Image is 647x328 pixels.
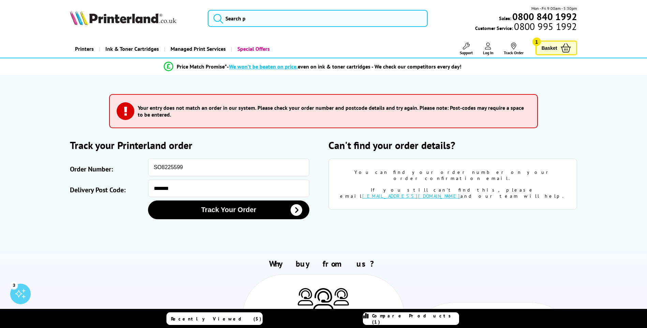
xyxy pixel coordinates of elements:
a: Compare Products (1) [363,312,459,325]
span: We won’t be beaten on price, [229,63,298,70]
h2: Track your Printerland order [70,138,318,152]
a: Track Order [504,43,524,55]
img: Printer Experts [313,288,334,312]
label: Order Number: [70,162,144,176]
button: Track Your Order [148,200,309,219]
span: 0800 995 1992 [513,23,577,30]
div: - even on ink & toner cartridges - We check our competitors every day! [227,63,461,70]
li: modal_Promise [54,61,572,73]
div: 3 [10,281,18,289]
input: Search p [208,10,428,27]
div: If you still can't find this, please email and our team will help. [339,187,566,199]
span: Ink & Toner Cartridges [105,40,159,58]
img: Printer Experts [298,288,313,305]
span: Log In [483,50,494,55]
a: Recently Viewed (5) [166,312,263,325]
img: Printer Experts [334,288,349,305]
h2: Can't find your order details? [328,138,577,152]
span: 1 [532,38,541,46]
a: Special Offers [231,40,275,58]
b: 0800 840 1992 [512,10,577,23]
span: Recently Viewed (5) [171,316,262,322]
span: Support [460,50,473,55]
a: [EMAIL_ADDRESS][DOMAIN_NAME] [362,193,460,199]
h2: Why buy from us? [70,258,577,269]
span: Mon - Fri 9:00am - 5:30pm [531,5,577,12]
span: Sales: [499,15,511,21]
h3: Your entry does not match an order in our system. Please check your order number and postcode det... [138,104,527,118]
span: Compare Products (1) [372,313,459,325]
a: Basket 1 [535,41,577,55]
a: 0800 840 1992 [511,13,577,20]
a: Managed Print Services [164,40,231,58]
a: Printers [70,40,99,58]
span: Basket [542,43,557,53]
a: Printerland Logo [70,10,199,27]
img: Printerland Logo [70,10,176,25]
a: Log In [483,43,494,55]
a: Support [460,43,473,55]
div: You can find your order number on your order confirmation email. [339,169,566,181]
a: Ink & Toner Cartridges [99,40,164,58]
input: eg: SOA123456 or SO123456 [148,159,309,176]
span: Customer Service: [475,23,577,31]
span: Price Match Promise* [177,63,227,70]
label: Delivery Post Code: [70,183,144,197]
